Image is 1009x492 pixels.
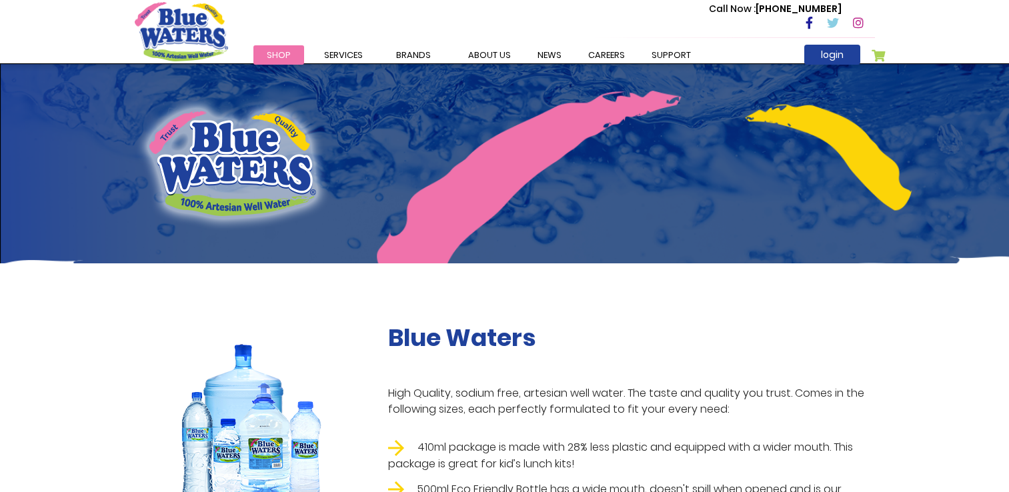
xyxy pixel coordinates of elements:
h2: Blue Waters [388,323,875,352]
a: store logo [135,2,228,61]
span: Shop [267,49,291,61]
a: Services [311,45,376,65]
a: News [524,45,575,65]
span: Call Now : [709,2,756,15]
p: [PHONE_NUMBER] [709,2,842,16]
p: High Quality, sodium free, artesian well water. The taste and quality you trust. Comes in the fol... [388,385,875,417]
a: about us [455,45,524,65]
span: Brands [396,49,431,61]
a: Shop [253,45,304,65]
a: Brands [383,45,444,65]
li: 410ml package is made with 28% less plastic and equipped with a wider mouth. This package is grea... [388,439,875,472]
a: careers [575,45,638,65]
a: login [804,45,860,65]
a: support [638,45,704,65]
span: Services [324,49,363,61]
